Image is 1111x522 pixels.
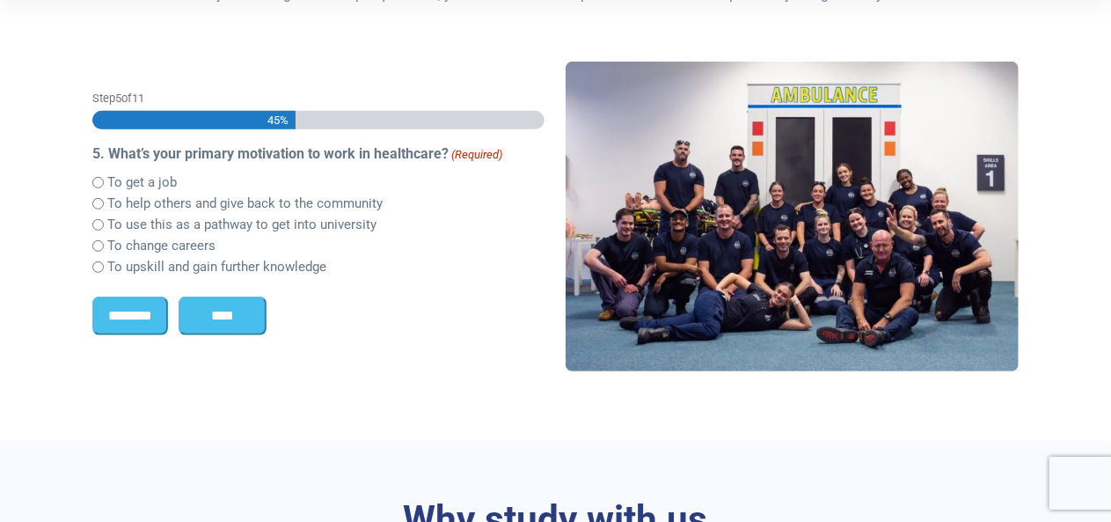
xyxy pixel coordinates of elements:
label: To help others and give back to the community [107,194,383,214]
span: 5 [115,92,121,105]
label: To change careers [107,236,216,256]
span: 11 [132,92,144,105]
p: Step of [92,90,545,107]
span: 45% [266,111,289,129]
label: To upskill and gain further knowledge [107,257,326,277]
legend: 5. What’s your primary motivation to work in healthcare? [92,143,545,165]
span: (Required) [450,146,503,164]
label: To get a job [107,173,177,193]
label: To use this as a pathway to get into university [107,215,376,235]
